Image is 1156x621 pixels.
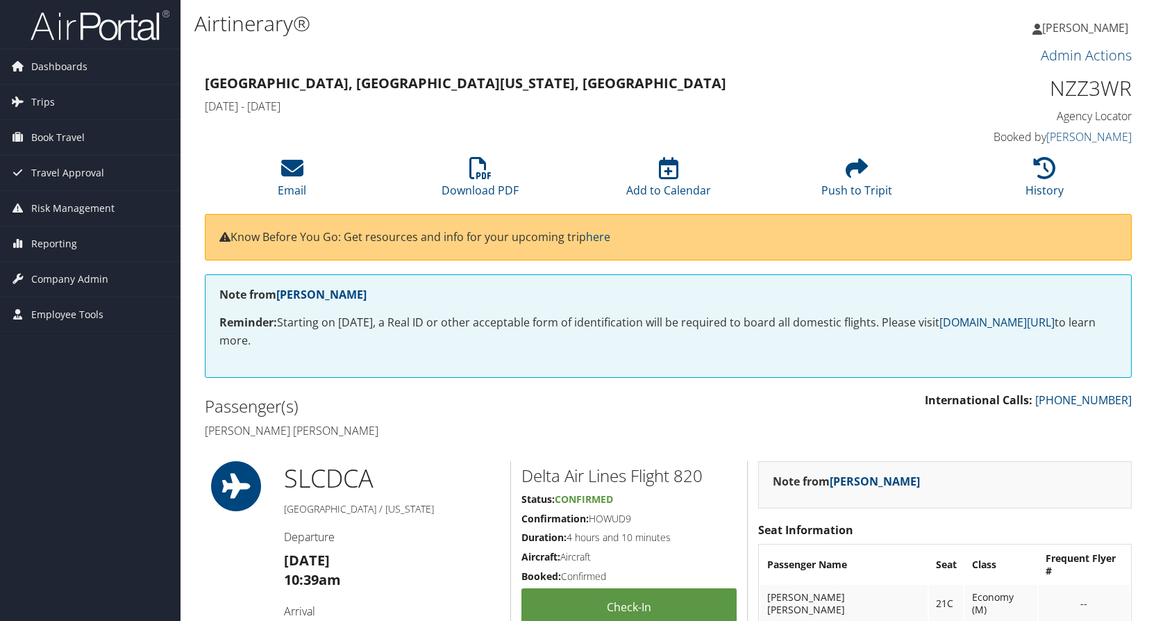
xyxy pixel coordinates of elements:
h4: [PERSON_NAME] [PERSON_NAME] [205,423,658,438]
h4: Agency Locator [916,108,1132,124]
a: here [586,229,610,245]
span: Company Admin [31,262,108,297]
strong: Note from [219,287,367,302]
h1: SLC DCA [284,461,500,496]
h5: Confirmed [521,570,737,583]
h4: Arrival [284,604,500,619]
span: Reporting [31,226,77,261]
span: [PERSON_NAME] [1042,20,1128,35]
span: Trips [31,85,55,119]
th: Passenger Name [760,546,928,583]
span: Employee Tools [31,297,103,332]
strong: Seat Information [758,522,853,538]
strong: Booked: [521,570,561,583]
strong: Reminder: [219,315,277,330]
strong: Status: [521,492,555,506]
h2: Delta Air Lines Flight 820 [521,464,737,488]
h5: HOWUD9 [521,512,737,526]
a: History [1025,165,1064,198]
strong: [DATE] [284,551,330,570]
span: Risk Management [31,191,115,226]
a: Email [278,165,306,198]
a: Push to Tripit [821,165,892,198]
h5: [GEOGRAPHIC_DATA] / [US_STATE] [284,502,500,516]
a: Add to Calendar [626,165,711,198]
a: Download PDF [442,165,519,198]
h5: Aircraft [521,550,737,564]
div: -- [1046,597,1123,610]
a: [PERSON_NAME] [830,474,920,489]
strong: International Calls: [925,392,1032,408]
th: Class [965,546,1037,583]
a: [PHONE_NUMBER] [1035,392,1132,408]
h1: Airtinerary® [194,9,826,38]
span: Book Travel [31,120,85,155]
th: Frequent Flyer # [1039,546,1130,583]
strong: Duration: [521,531,567,544]
a: [PERSON_NAME] [1046,129,1132,144]
a: [DOMAIN_NAME][URL] [939,315,1055,330]
a: Admin Actions [1041,46,1132,65]
th: Seat [929,546,964,583]
span: Confirmed [555,492,613,506]
span: Dashboards [31,49,87,84]
h4: [DATE] - [DATE] [205,99,895,114]
p: Know Before You Go: Get resources and info for your upcoming trip [219,229,1117,247]
span: Travel Approval [31,156,104,190]
h1: NZZ3WR [916,74,1132,103]
h4: Booked by [916,129,1132,144]
strong: Confirmation: [521,512,589,525]
a: [PERSON_NAME] [1032,7,1142,49]
strong: [GEOGRAPHIC_DATA], [GEOGRAPHIC_DATA] [US_STATE], [GEOGRAPHIC_DATA] [205,74,726,92]
strong: Note from [773,474,920,489]
h5: 4 hours and 10 minutes [521,531,737,545]
a: [PERSON_NAME] [276,287,367,302]
h2: Passenger(s) [205,395,658,418]
strong: Aircraft: [521,550,560,563]
strong: 10:39am [284,570,341,589]
h4: Departure [284,529,500,545]
img: airportal-logo.png [31,9,169,42]
p: Starting on [DATE], a Real ID or other acceptable form of identification will be required to boar... [219,314,1117,349]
